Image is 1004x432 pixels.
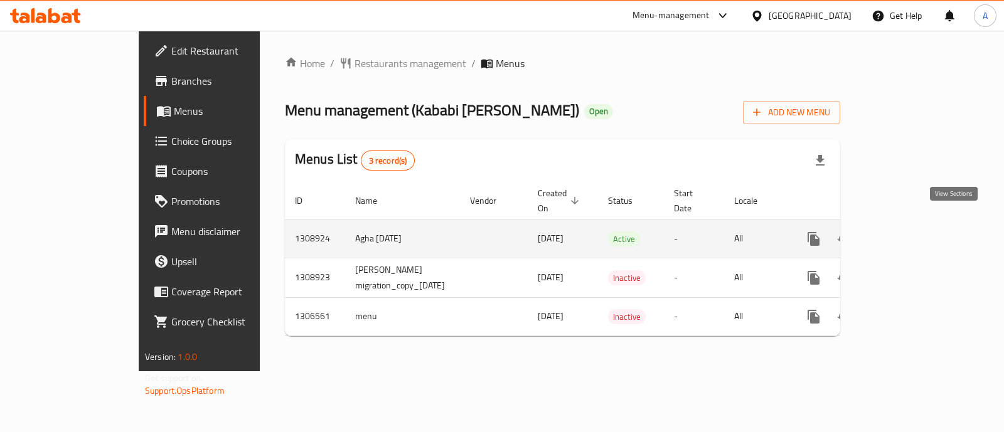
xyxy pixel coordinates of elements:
[295,193,319,208] span: ID
[145,349,176,365] span: Version:
[174,103,296,119] span: Menus
[144,96,306,126] a: Menus
[789,182,929,220] th: Actions
[355,56,466,71] span: Restaurants management
[295,150,415,171] h2: Menus List
[144,186,306,216] a: Promotions
[144,216,306,246] a: Menu disclaimer
[664,219,724,258] td: -
[799,302,829,332] button: more
[171,284,296,299] span: Coverage Report
[171,194,296,209] span: Promotions
[285,96,579,124] span: Menu management ( Kababi [PERSON_NAME] )
[345,258,460,297] td: [PERSON_NAME] migration_copy_[DATE]
[144,66,306,96] a: Branches
[633,8,710,23] div: Menu-management
[753,105,830,120] span: Add New Menu
[144,277,306,307] a: Coverage Report
[724,297,789,335] td: All
[355,193,393,208] span: Name
[608,193,649,208] span: Status
[799,224,829,254] button: more
[799,263,829,293] button: more
[345,297,460,335] td: menu
[674,186,709,216] span: Start Date
[608,309,646,324] div: Inactive
[829,224,859,254] button: Change Status
[171,224,296,239] span: Menu disclaimer
[724,258,789,297] td: All
[171,314,296,329] span: Grocery Checklist
[743,101,840,124] button: Add New Menu
[584,104,613,119] div: Open
[471,56,476,71] li: /
[769,9,852,23] div: [GEOGRAPHIC_DATA]
[983,9,988,23] span: A
[664,258,724,297] td: -
[538,186,583,216] span: Created On
[538,269,563,285] span: [DATE]
[805,145,835,176] div: Export file
[734,193,774,208] span: Locale
[496,56,525,71] span: Menus
[285,219,345,258] td: 1308924
[171,73,296,88] span: Branches
[285,182,929,336] table: enhanced table
[470,193,513,208] span: Vendor
[144,307,306,337] a: Grocery Checklist
[361,155,415,167] span: 3 record(s)
[361,150,415,171] div: Total records count
[171,254,296,269] span: Upsell
[178,349,197,365] span: 1.0.0
[608,232,640,246] span: Active
[584,106,613,117] span: Open
[144,36,306,66] a: Edit Restaurant
[608,271,646,285] span: Inactive
[664,297,724,335] td: -
[144,126,306,156] a: Choice Groups
[345,219,460,258] td: Agha [DATE]
[608,270,646,285] div: Inactive
[285,56,840,71] nav: breadcrumb
[145,382,225,399] a: Support.OpsPlatform
[285,258,345,297] td: 1308923
[724,219,789,258] td: All
[330,56,334,71] li: /
[829,302,859,332] button: Change Status
[538,230,563,246] span: [DATE]
[171,134,296,149] span: Choice Groups
[339,56,466,71] a: Restaurants management
[171,43,296,58] span: Edit Restaurant
[144,246,306,277] a: Upsell
[145,370,203,386] span: Get support on:
[171,164,296,179] span: Coupons
[538,308,563,324] span: [DATE]
[285,297,345,335] td: 1306561
[829,263,859,293] button: Change Status
[144,156,306,186] a: Coupons
[608,310,646,324] span: Inactive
